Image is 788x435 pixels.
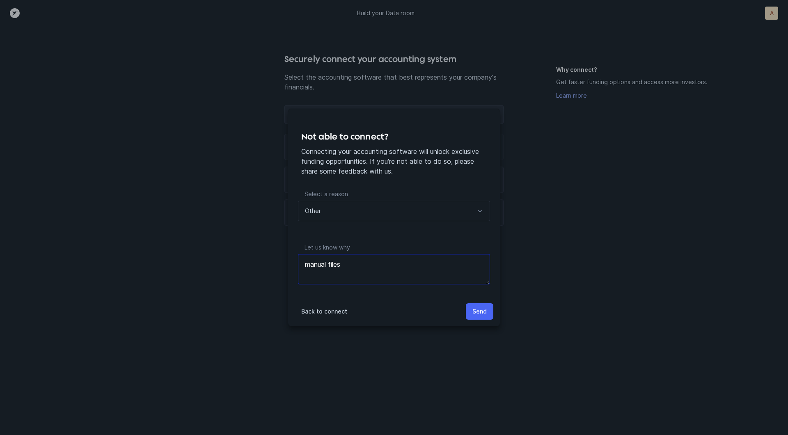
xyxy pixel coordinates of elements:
[466,303,493,320] button: Send
[295,303,354,320] button: Back to connect
[305,206,321,216] p: Other
[301,307,347,316] p: Back to connect
[298,243,490,254] p: Let us know why
[298,254,490,284] textarea: manual files
[472,307,487,316] p: Send
[301,147,487,176] p: Connecting your accounting software will unlock exclusive funding opportunities. If you're not ab...
[301,130,487,143] h4: Not able to connect?
[298,189,490,201] p: Select a reason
